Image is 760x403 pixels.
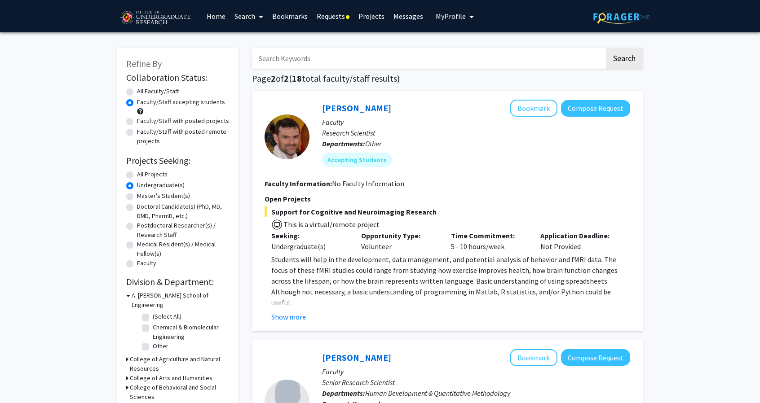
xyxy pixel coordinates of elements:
span: Other [365,139,381,148]
label: Faculty/Staff with posted projects [137,116,229,126]
button: Show more [271,311,306,322]
label: All Projects [137,170,168,179]
p: Application Deadline: [540,230,617,241]
a: Requests [312,0,354,32]
span: 2 [271,73,276,84]
label: Faculty [137,258,156,268]
label: Other [153,342,168,351]
iframe: Chat [7,363,38,396]
span: No Faculty Information [332,179,404,188]
label: Medical Resident(s) / Medical Fellow(s) [137,240,230,258]
label: Faculty/Staff accepting students [137,97,225,107]
span: 2 [284,73,289,84]
img: ForagerOne Logo [593,10,650,24]
label: Master's Student(s) [137,191,190,201]
div: Not Provided [534,230,623,252]
a: Projects [354,0,389,32]
a: [PERSON_NAME] [322,352,391,363]
span: My Profile [436,12,466,21]
a: Home [202,0,230,32]
span: Support for Cognitive and Neuroimaging Research [265,206,630,217]
div: Volunteer [354,230,444,252]
p: Senior Research Scientist [322,377,630,388]
label: Undergraduate(s) [137,180,185,190]
p: Seeking: [271,230,348,241]
p: Time Commitment: [451,230,527,241]
label: Postdoctoral Researcher(s) / Research Staff [137,221,230,240]
b: Departments: [322,389,365,398]
input: Search Keywords [252,48,605,69]
span: This is a virtual/remote project [283,220,380,229]
button: Compose Request to Jeremy Purcell [561,100,630,117]
label: Doctoral Candidate(s) (PhD, MD, DMD, PharmD, etc.) [137,202,230,221]
a: Bookmarks [268,0,312,32]
label: (Select All) [153,312,181,321]
b: Departments: [322,139,365,148]
p: Open Projects [265,193,630,204]
p: Research Scientist [322,127,630,138]
a: [PERSON_NAME] [322,102,391,114]
button: Add Jeremy Purcell to Bookmarks [510,100,557,117]
h3: College of Arts and Humanities [130,373,212,383]
div: Undergraduate(s) [271,241,348,252]
button: Search [606,48,643,69]
div: 5 - 10 hours/week [444,230,534,252]
b: Faculty Information: [265,179,332,188]
span: Human Development & Quantitative Methodology [365,389,510,398]
span: Refine By [126,58,162,69]
h2: Division & Department: [126,276,230,287]
button: Compose Request to Joseph Dien [561,349,630,366]
h2: Collaboration Status: [126,72,230,83]
a: Messages [389,0,428,32]
h2: Projects Seeking: [126,155,230,166]
span: Students will help in the development, data management, and potential analysis of behavior and fM... [271,255,618,307]
p: Faculty [322,117,630,127]
label: Faculty/Staff with posted remote projects [137,127,230,146]
h3: College of Behavioral and Social Sciences [130,383,230,402]
a: Search [230,0,268,32]
mat-chip: Accepting Students [322,153,392,167]
span: 18 [292,73,302,84]
p: Opportunity Type: [361,230,437,241]
button: Add Joseph Dien to Bookmarks [510,349,557,366]
label: Chemical & Biomolecular Engineering [153,323,227,342]
h1: Page of ( total faculty/staff results) [252,73,643,84]
img: University of Maryland Logo [117,7,193,29]
h3: A. [PERSON_NAME] School of Engineering [132,291,230,310]
label: All Faculty/Staff [137,87,179,96]
h3: College of Agriculture and Natural Resources [130,355,230,373]
p: Faculty [322,366,630,377]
